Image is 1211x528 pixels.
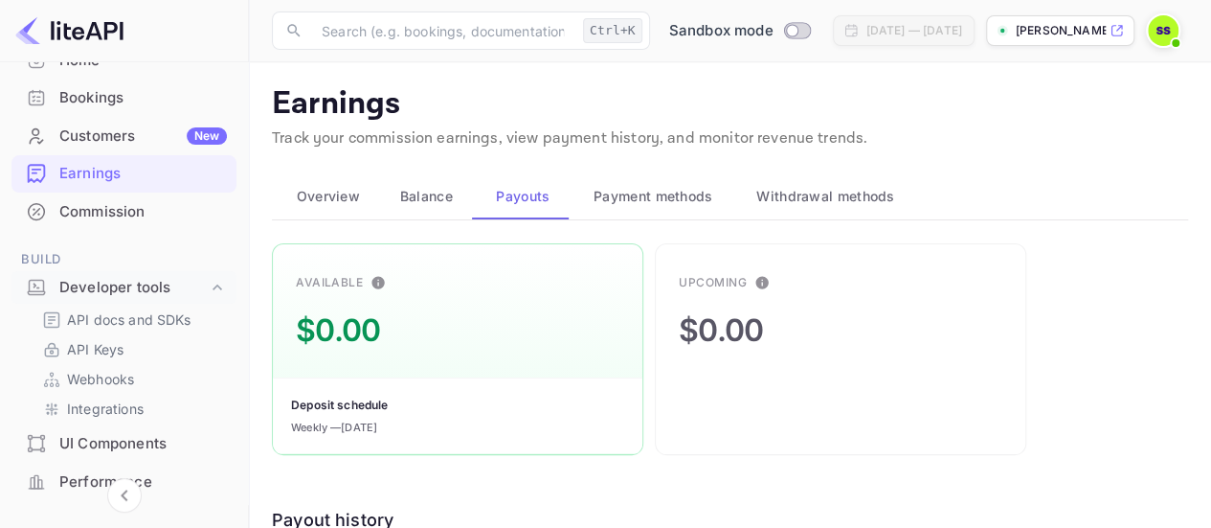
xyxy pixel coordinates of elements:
[662,20,818,42] div: Switch to Production mode
[15,15,123,46] img: LiteAPI logo
[11,42,236,78] a: Home
[1148,15,1178,46] img: samuel simkin
[669,20,774,42] span: Sandbox mode
[11,425,236,461] a: UI Components
[42,339,221,359] a: API Keys
[107,478,142,513] button: Collapse navigation
[11,249,236,270] span: Build
[866,22,962,39] div: [DATE] — [DATE]
[11,155,236,191] a: Earnings
[272,85,1188,124] p: Earnings
[59,201,227,223] div: Commission
[34,335,229,363] div: API Keys
[291,420,377,436] div: Weekly — [DATE]
[296,308,381,354] div: $0.00
[291,397,388,414] div: Deposit schedule
[400,185,453,208] span: Balance
[59,163,227,185] div: Earnings
[34,365,229,393] div: Webhooks
[594,185,713,208] span: Payment methods
[67,339,123,359] p: API Keys
[11,194,236,229] a: Commission
[11,464,236,499] a: Performance
[42,369,221,389] a: Webhooks
[59,277,208,299] div: Developer tools
[756,185,894,208] span: Withdrawal methods
[67,369,134,389] p: Webhooks
[11,271,236,305] div: Developer tools
[59,87,227,109] div: Bookings
[1016,22,1106,39] p: [PERSON_NAME][DOMAIN_NAME]...
[272,127,1188,150] p: Track your commission earnings, view payment history, and monitor revenue trends.
[310,11,575,50] input: Search (e.g. bookings, documentation)
[59,433,227,455] div: UI Components
[11,80,236,115] a: Bookings
[11,118,236,153] a: CustomersNew
[11,425,236,463] div: UI Components
[679,274,747,291] div: Upcoming
[747,267,777,298] button: This is the amount of commission earned for bookings that have not been finalized. After guest ch...
[297,185,360,208] span: Overview
[11,80,236,117] div: Bookings
[67,399,144,419] p: Integrations
[59,471,227,494] div: Performance
[11,155,236,193] div: Earnings
[187,127,227,145] div: New
[67,310,191,330] p: API docs and SDKs
[34,395,229,423] div: Integrations
[11,194,236,231] div: Commission
[42,310,221,330] a: API docs and SDKs
[11,118,236,155] div: CustomersNew
[583,18,642,43] div: Ctrl+K
[42,399,221,419] a: Integrations
[11,464,236,501] div: Performance
[363,267,393,298] button: This is the amount of confirmed commission that will be paid to you on the next scheduled deposit
[679,308,764,354] div: $0.00
[34,306,229,333] div: API docs and SDKs
[296,274,363,291] div: Available
[59,126,227,148] div: Customers
[496,185,549,208] span: Payouts
[272,173,1188,219] div: scrollable auto tabs example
